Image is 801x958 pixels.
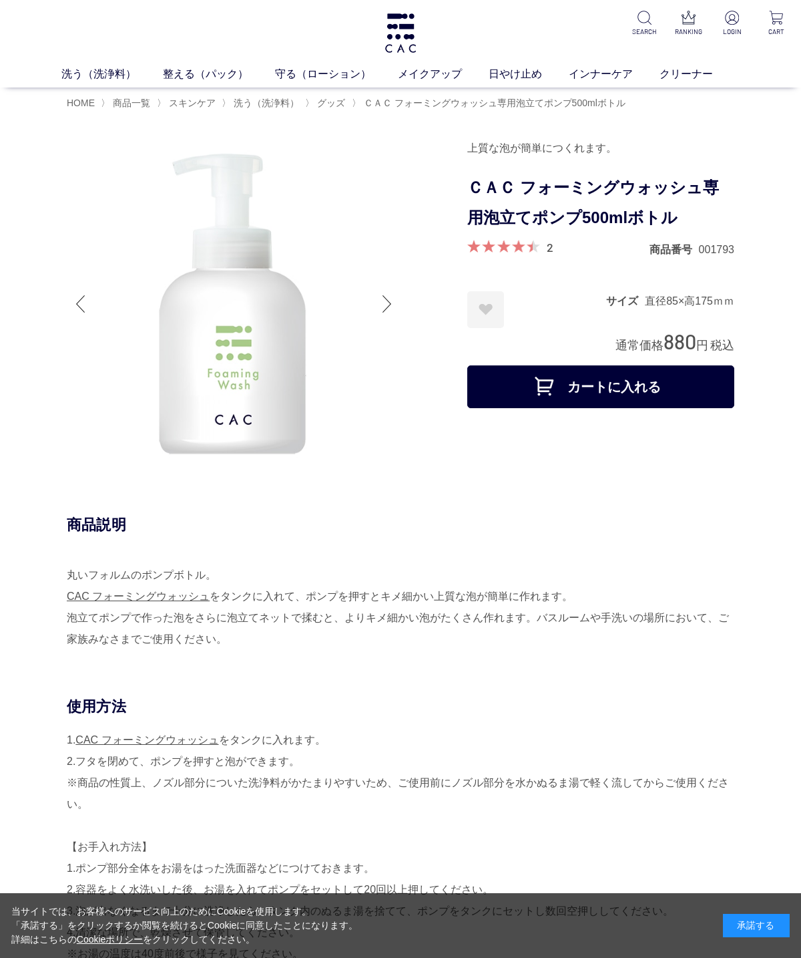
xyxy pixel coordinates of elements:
p: SEARCH [630,27,658,37]
a: LOGIN [718,11,746,37]
dd: 直径85×高175ｍｍ [645,294,734,308]
a: グッズ [314,98,345,108]
a: クリーナー [659,66,740,82]
span: ＣＡＣ フォーミングウォッシュ専用泡立てポンプ500mlボトル [364,98,625,108]
li: 〉 [305,97,348,110]
span: 通常価格 [615,339,663,352]
p: RANKING [674,27,702,37]
p: CART [762,27,790,37]
div: 承諾する [723,914,790,937]
span: 880 [663,329,696,353]
span: スキンケア [169,98,216,108]
li: 〉 [352,97,629,110]
span: 円 [696,339,708,352]
span: グッズ [317,98,345,108]
a: 商品一覧 [110,98,150,108]
a: 整える（パック） [163,66,275,82]
button: カートに入れる [467,365,734,408]
div: 使用方法 [67,697,734,716]
li: 〉 [157,97,219,110]
a: CAC フォーミングウォッシュ [75,734,218,746]
h1: ＣＡＣ フォーミングウォッシュ専用泡立てポンプ500mlボトル [467,173,734,233]
a: スキンケア [166,98,216,108]
a: SEARCH [630,11,658,37]
p: LOGIN [718,27,746,37]
a: RANKING [674,11,702,37]
a: ＣＡＣ フォーミングウォッシュ専用泡立てポンプ500mlボトル [361,98,625,108]
a: HOME [67,98,95,108]
img: ＣＡＣ フォーミングウォッシュ専用泡立てポンプ500mlボトル [67,137,400,471]
a: 洗う（洗浄料） [61,66,163,82]
dt: サイズ [606,294,645,308]
a: お気に入りに登録する [467,291,504,328]
span: 洗う（洗浄料） [234,98,299,108]
dd: 001793 [699,243,734,257]
span: 商品一覧 [113,98,150,108]
span: 税込 [710,339,734,352]
li: 〉 [222,97,302,110]
a: 2 [547,240,553,255]
a: CART [762,11,790,37]
div: 上質な泡が簡単につくれます。 [467,137,734,160]
a: インナーケア [569,66,659,82]
a: 守る（ローション） [275,66,398,82]
a: CAC フォーミングウォッシュ [67,591,210,602]
div: 商品説明 [67,515,734,534]
a: 日やけ止め [489,66,569,82]
div: 当サイトでは、お客様へのサービス向上のためにCookieを使用します。 「承諾する」をクリックするか閲覧を続けるとCookieに同意したことになります。 詳細はこちらの をクリックしてください。 [11,905,358,947]
div: 丸いフォルムのポンプボトル。 をタンクに入れて、ポンプを押すとキメ細かい上質な泡が簡単に作れます。 泡立てポンプで作った泡をさらに で揉むと、よりキメ細かい泡がたくさん作れます。バスルームや手洗... [67,565,734,650]
a: 洗う（洗浄料） [231,98,299,108]
img: logo [383,13,418,53]
a: 泡立てネット [227,612,291,623]
a: Cookieポリシー [77,934,144,945]
dt: 商品番号 [649,243,699,257]
a: メイクアップ [398,66,489,82]
li: 〉 [101,97,154,110]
